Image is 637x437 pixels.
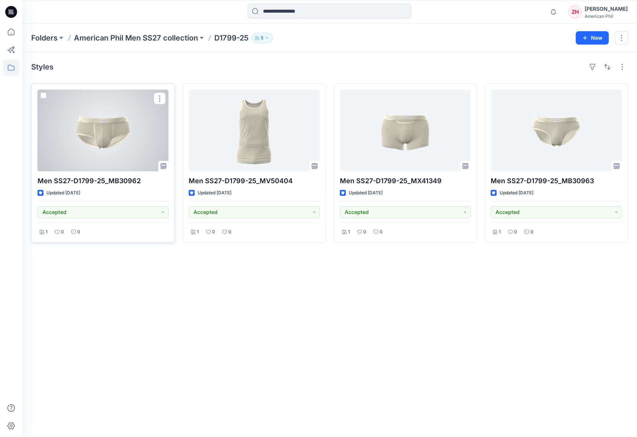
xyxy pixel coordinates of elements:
[31,33,58,43] a: Folders
[212,228,215,236] p: 0
[514,228,517,236] p: 0
[380,228,383,236] p: 0
[189,90,320,171] a: Men SS27-D1799-25_MV50404
[61,228,64,236] p: 0
[261,34,263,42] p: 5
[349,189,383,197] p: Updated [DATE]
[491,176,622,186] p: Men SS27-D1799-25_MB30963
[530,228,533,236] p: 0
[499,228,501,236] p: 1
[363,228,366,236] p: 0
[38,176,169,186] p: Men SS27-D1799-25_MB30962
[568,5,582,19] div: ZH
[74,33,198,43] a: American Phil Men SS27 collection
[46,189,80,197] p: Updated [DATE]
[38,90,169,171] a: Men SS27-D1799-25_MB30962
[46,228,48,236] p: 1
[585,13,628,19] div: American Phil
[31,62,53,71] h4: Styles
[251,33,273,43] button: 5
[77,228,80,236] p: 0
[198,189,231,197] p: Updated [DATE]
[340,176,471,186] p: Men SS27-D1799-25_MX41349
[189,176,320,186] p: Men SS27-D1799-25_MV50404
[491,90,622,171] a: Men SS27-D1799-25_MB30963
[500,189,533,197] p: Updated [DATE]
[585,4,628,13] div: [PERSON_NAME]
[228,228,231,236] p: 0
[197,228,199,236] p: 1
[340,90,471,171] a: Men SS27-D1799-25_MX41349
[214,33,248,43] p: D1799-25
[348,228,350,236] p: 1
[576,31,609,45] button: New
